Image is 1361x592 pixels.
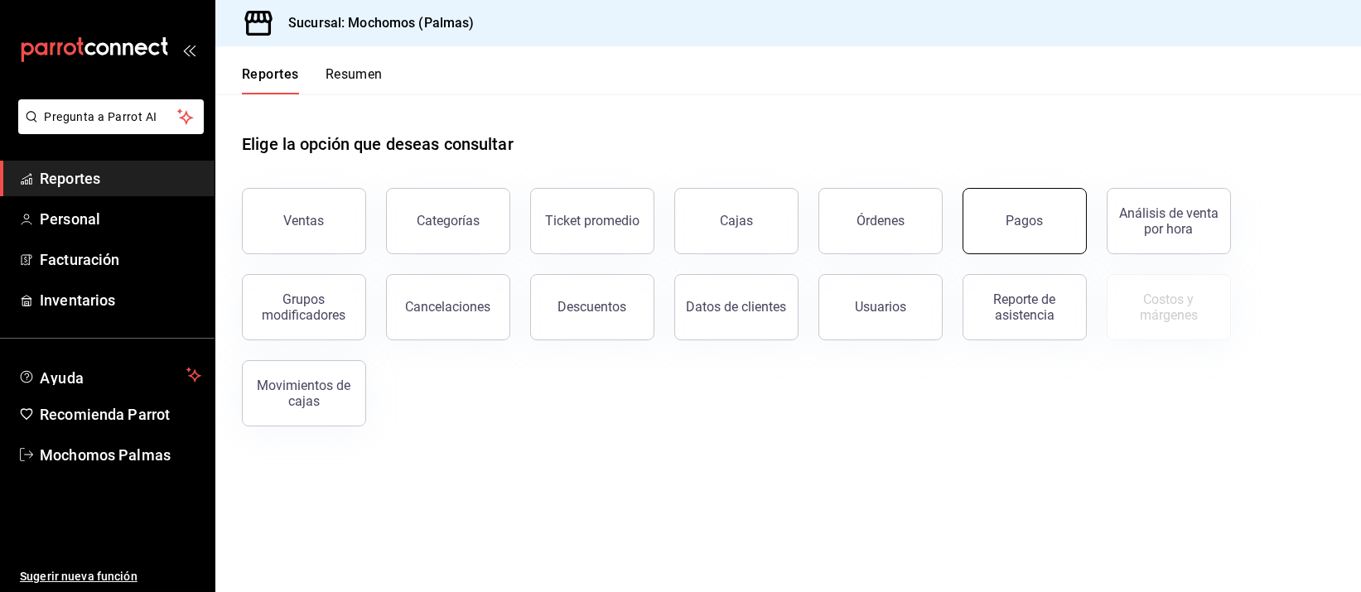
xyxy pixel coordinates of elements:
[284,213,325,229] div: Ventas
[242,188,366,254] button: Ventas
[1117,291,1220,323] div: Costos y márgenes
[1107,188,1231,254] button: Análisis de venta por hora
[40,365,180,385] span: Ayuda
[20,568,201,585] span: Sugerir nueva función
[40,444,201,466] span: Mochomos Palmas
[963,274,1087,340] button: Reporte de asistencia
[545,213,639,229] div: Ticket promedio
[674,188,799,254] a: Cajas
[687,299,787,315] div: Datos de clientes
[40,248,201,271] span: Facturación
[386,188,510,254] button: Categorías
[18,99,204,134] button: Pregunta a Parrot AI
[253,291,355,323] div: Grupos modificadores
[242,66,299,94] button: Reportes
[12,120,204,137] a: Pregunta a Parrot AI
[242,360,366,426] button: Movimientos de cajas
[40,403,201,426] span: Recomienda Parrot
[1006,213,1044,229] div: Pagos
[45,108,178,126] span: Pregunta a Parrot AI
[973,291,1076,323] div: Reporte de asistencia
[386,274,510,340] button: Cancelaciones
[417,213,480,229] div: Categorías
[40,167,201,190] span: Reportes
[530,188,654,254] button: Ticket promedio
[182,43,195,56] button: open_drawer_menu
[1117,205,1220,237] div: Análisis de venta por hora
[1107,274,1231,340] button: Contrata inventarios para ver este reporte
[40,208,201,230] span: Personal
[530,274,654,340] button: Descuentos
[855,299,906,315] div: Usuarios
[674,274,799,340] button: Datos de clientes
[963,188,1087,254] button: Pagos
[818,188,943,254] button: Órdenes
[242,274,366,340] button: Grupos modificadores
[40,289,201,311] span: Inventarios
[558,299,627,315] div: Descuentos
[406,299,491,315] div: Cancelaciones
[326,66,383,94] button: Resumen
[242,132,514,156] h1: Elige la opción que deseas consultar
[275,13,475,33] h3: Sucursal: Mochomos (Palmas)
[720,211,754,231] div: Cajas
[242,66,383,94] div: navigation tabs
[857,213,905,229] div: Órdenes
[818,274,943,340] button: Usuarios
[253,378,355,409] div: Movimientos de cajas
